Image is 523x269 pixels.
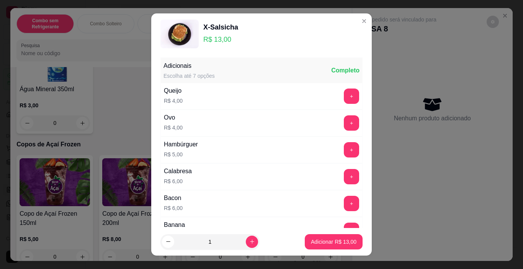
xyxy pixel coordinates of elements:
[164,113,183,122] div: Ovo
[164,97,183,105] p: R$ 4,00
[164,140,198,149] div: Hambúrguer
[311,238,356,246] p: Adicionar R$ 13,00
[358,15,370,27] button: Close
[164,220,185,230] div: Banana
[164,151,198,158] p: R$ 5,00
[160,20,199,48] img: product-image
[344,89,359,104] button: add
[164,167,192,176] div: Calabresa
[164,194,183,203] div: Bacon
[164,204,183,212] p: R$ 6,00
[164,177,192,185] p: R$ 6,00
[164,86,183,95] div: Queijo
[163,72,215,80] div: Escolha até 7 opções
[203,34,238,45] p: R$ 13,00
[163,61,215,71] div: Adicionais
[344,196,359,211] button: add
[344,142,359,157] button: add
[164,124,183,131] p: R$ 4,00
[344,169,359,184] button: add
[246,236,258,248] button: increase-product-quantity
[331,66,360,75] div: Completo
[203,22,238,33] div: X-Salsicha
[305,234,363,249] button: Adicionar R$ 13,00
[344,223,359,238] button: add
[344,115,359,131] button: add
[162,236,174,248] button: decrease-product-quantity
